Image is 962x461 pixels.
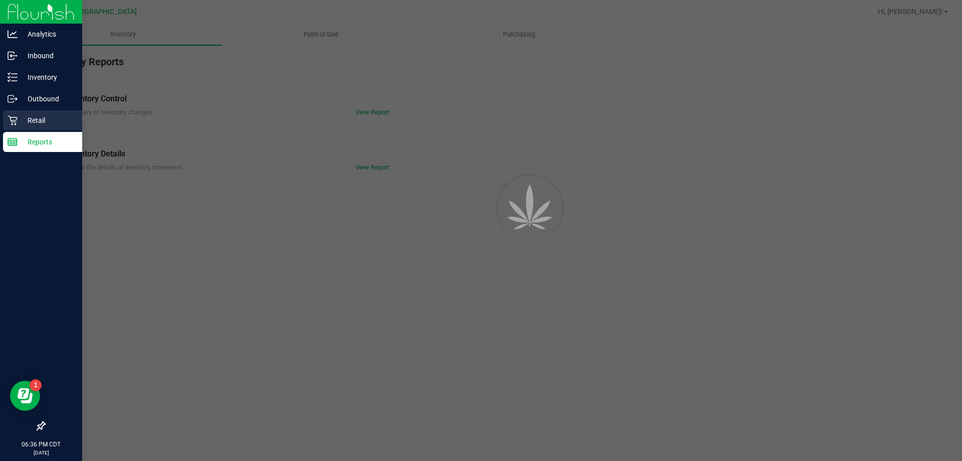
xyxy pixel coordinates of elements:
[30,379,42,391] iframe: Resource center unread badge
[18,114,78,126] p: Retail
[10,381,40,411] iframe: Resource center
[18,71,78,83] p: Inventory
[8,115,18,125] inline-svg: Retail
[8,94,18,104] inline-svg: Outbound
[5,440,78,449] p: 06:36 PM CDT
[8,29,18,39] inline-svg: Analytics
[18,50,78,62] p: Inbound
[5,449,78,456] p: [DATE]
[18,136,78,148] p: Reports
[18,93,78,105] p: Outbound
[18,28,78,40] p: Analytics
[8,51,18,61] inline-svg: Inbound
[8,137,18,147] inline-svg: Reports
[8,72,18,82] inline-svg: Inventory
